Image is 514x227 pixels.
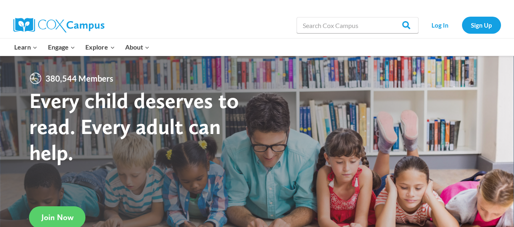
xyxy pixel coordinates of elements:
span: About [125,42,150,52]
img: Cox Campus [13,18,104,32]
span: Join Now [41,212,74,222]
a: Sign Up [462,17,501,33]
span: Explore [85,42,115,52]
span: Engage [48,42,75,52]
strong: Every child deserves to read. Every adult can help. [29,87,239,165]
input: Search Cox Campus [297,17,419,33]
nav: Secondary Navigation [423,17,501,33]
span: Learn [14,42,37,52]
span: 380,544 Members [42,72,117,85]
nav: Primary Navigation [9,39,155,56]
a: Log In [423,17,458,33]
